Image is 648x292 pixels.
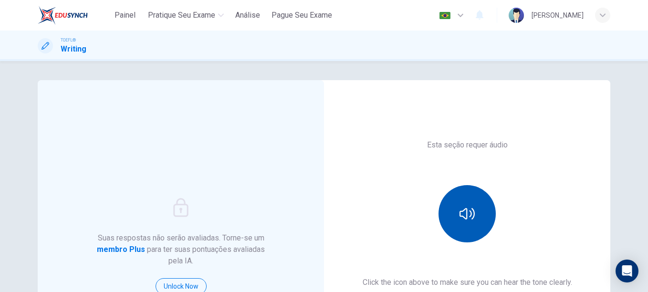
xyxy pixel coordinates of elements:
h1: Writing [61,43,86,55]
div: [PERSON_NAME] [532,10,584,21]
strong: membro Plus [97,245,145,254]
button: Pague Seu Exame [268,7,336,24]
span: Pratique seu exame [148,10,215,21]
h6: Suas respostas não serão avaliadas. Torne-se um para ter suas pontuações avaliadas pela IA. [95,232,267,267]
div: Open Intercom Messenger [616,260,638,282]
span: TOEFL® [61,37,76,43]
img: pt [439,12,451,19]
button: Análise [231,7,264,24]
h6: Esta seção requer áudio [427,139,508,151]
button: Pratique seu exame [144,7,228,24]
span: Painel [115,10,136,21]
a: EduSynch logo [38,6,110,25]
span: Pague Seu Exame [272,10,332,21]
span: Análise [235,10,260,21]
button: Painel [110,7,140,24]
img: Profile picture [509,8,524,23]
h6: Click the icon above to make sure you can hear the tone clearly. [363,277,572,288]
img: EduSynch logo [38,6,88,25]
